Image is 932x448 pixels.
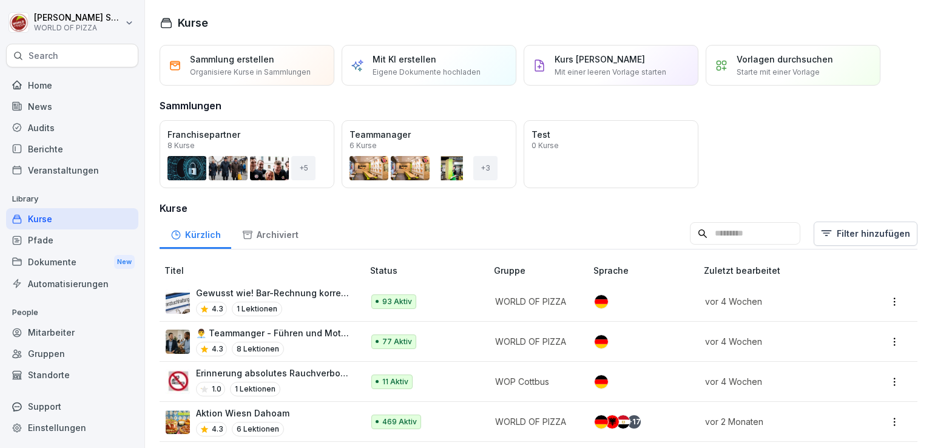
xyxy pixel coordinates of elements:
[555,67,666,78] p: Mit einer leeren Vorlage starten
[196,367,351,379] p: Erinnerung absolutes Rauchverbot im Firmenfahrzeug
[196,287,351,299] p: Gewusst wie! Bar-Rechnung korrekt in der Kasse verbuchen.
[166,410,190,434] img: tlfwtewhtshhigq7h0svolsu.png
[6,251,138,273] div: Dokumente
[705,375,848,388] p: vor 4 Wochen
[6,343,138,364] a: Gruppen
[231,218,309,249] a: Archiviert
[737,67,820,78] p: Starte mit einer Vorlage
[6,75,138,96] a: Home
[196,327,351,339] p: 👨‍💼 Teammanger - Führen und Motivation von Mitarbeitern
[382,376,408,387] p: 11 Aktiv
[555,53,645,66] p: Kurs [PERSON_NAME]
[532,142,559,149] p: 0 Kurse
[349,128,508,141] p: Teammanager
[532,128,691,141] p: Test
[627,415,641,429] div: + 17
[232,422,284,436] p: 6 Lektionen
[166,370,190,394] img: pd3gr0k7uzjs8bg588bob4hx.png
[705,415,848,428] p: vor 2 Monaten
[6,189,138,209] p: Library
[167,128,326,141] p: Franchisepartner
[705,335,848,348] p: vor 4 Wochen
[737,53,833,66] p: Vorlagen durchsuchen
[373,67,481,78] p: Eigene Dokumente hochladen
[190,67,311,78] p: Organisiere Kurse in Sammlungen
[6,251,138,273] a: DokumenteNew
[473,156,498,180] div: + 3
[595,335,608,348] img: de.svg
[166,330,190,354] img: ohhd80l18yea4i55etg45yot.png
[6,160,138,181] a: Veranstaltungen
[6,396,138,417] div: Support
[6,303,138,322] p: People
[6,229,138,251] a: Pfade
[382,336,412,347] p: 77 Aktiv
[349,142,377,149] p: 6 Kurse
[232,302,282,316] p: 1 Lektionen
[230,382,280,396] p: 1 Lektionen
[495,335,574,348] p: WORLD OF PIZZA
[291,156,316,180] div: + 5
[29,50,58,62] p: Search
[595,375,608,389] img: de.svg
[6,273,138,294] a: Automatisierungen
[382,296,412,307] p: 93 Aktiv
[814,222,917,246] button: Filter hinzufügen
[595,295,608,308] img: de.svg
[167,142,195,149] p: 8 Kurse
[6,96,138,117] a: News
[593,264,698,277] p: Sprache
[595,415,608,429] img: de.svg
[34,24,123,32] p: WORLD OF PIZZA
[606,415,619,429] img: al.svg
[212,424,223,435] p: 4.3
[495,295,574,308] p: WORLD OF PIZZA
[6,208,138,229] a: Kurse
[6,364,138,385] a: Standorte
[370,264,489,277] p: Status
[114,255,135,269] div: New
[160,120,334,188] a: Franchisepartner8 Kurse+5
[232,342,284,356] p: 8 Lektionen
[160,218,231,249] a: Kürzlich
[34,13,123,23] p: [PERSON_NAME] Seraphim
[6,117,138,138] a: Audits
[6,322,138,343] a: Mitarbeiter
[178,15,208,31] h1: Kurse
[704,264,863,277] p: Zuletzt bearbeitet
[190,53,274,66] p: Sammlung erstellen
[196,407,289,419] p: Aktion Wiesn Dahoam
[212,304,223,314] p: 4.3
[212,384,221,395] p: 1.0
[494,264,589,277] p: Gruppe
[6,417,138,438] a: Einstellungen
[373,53,436,66] p: Mit KI erstellen
[6,138,138,160] a: Berichte
[616,415,630,429] img: eg.svg
[166,290,190,314] img: hdz75wm9swzuwdvoxjbi6om3.png
[160,201,917,216] h3: Kurse
[160,98,221,113] h3: Sammlungen
[342,120,516,188] a: Teammanager6 Kurse+3
[705,295,848,308] p: vor 4 Wochen
[382,416,417,427] p: 469 Aktiv
[212,344,223,355] p: 4.3
[495,415,574,428] p: WORLD OF PIZZA
[164,264,365,277] p: Titel
[524,120,698,188] a: Test0 Kurse
[495,375,574,388] p: WOP Cottbus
